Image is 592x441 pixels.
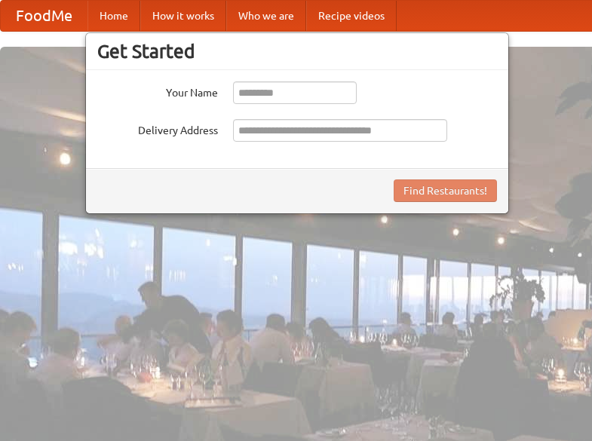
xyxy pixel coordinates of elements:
[394,179,497,202] button: Find Restaurants!
[97,40,497,63] h3: Get Started
[140,1,226,31] a: How it works
[87,1,140,31] a: Home
[97,81,218,100] label: Your Name
[226,1,306,31] a: Who we are
[306,1,397,31] a: Recipe videos
[1,1,87,31] a: FoodMe
[97,119,218,138] label: Delivery Address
